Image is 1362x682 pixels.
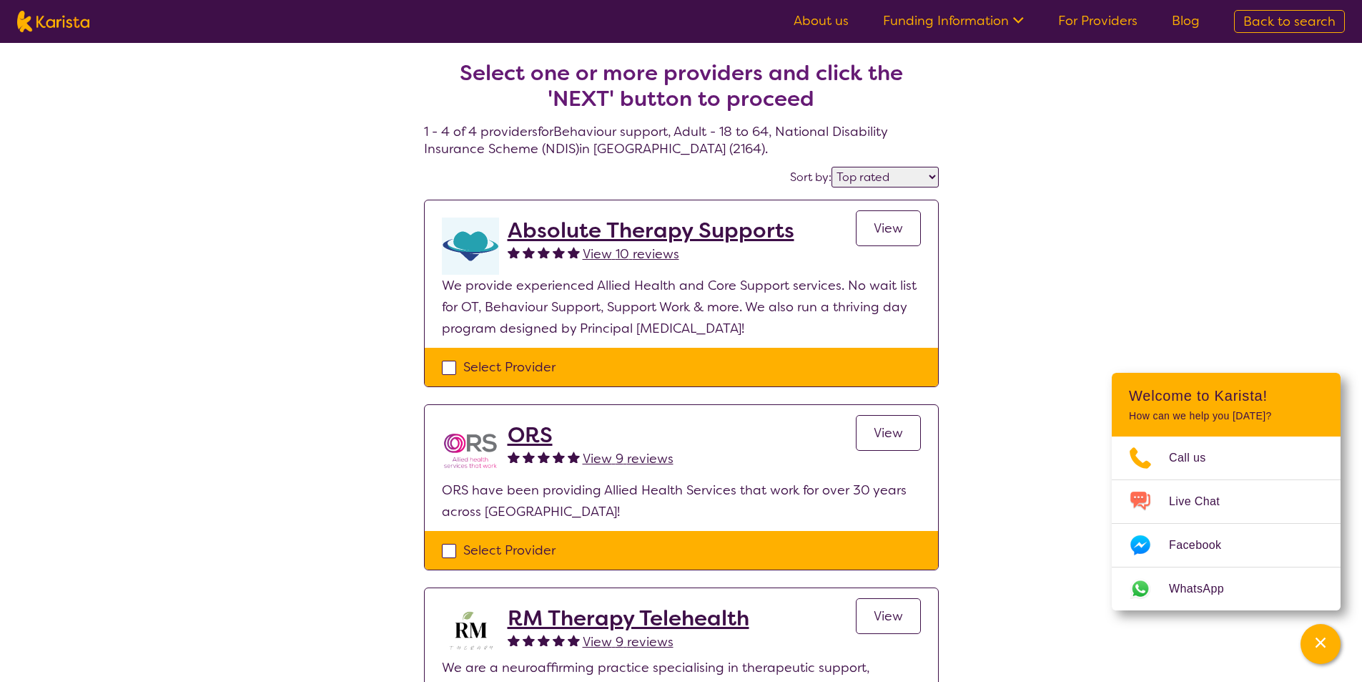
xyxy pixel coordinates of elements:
button: Channel Menu [1301,624,1341,664]
span: Facebook [1169,535,1238,556]
p: How can we help you [DATE]? [1129,410,1323,422]
img: fullstar [508,451,520,463]
img: fullstar [538,634,550,646]
span: View 9 reviews [583,633,673,651]
a: View 9 reviews [583,631,673,653]
ul: Choose channel [1112,437,1341,610]
a: Blog [1172,12,1200,29]
img: nspbnteb0roocrxnmwip.png [442,422,499,479]
a: View 9 reviews [583,448,673,469]
a: View [856,415,921,451]
a: View 10 reviews [583,243,679,265]
span: View [874,424,903,442]
a: RM Therapy Telehealth [508,605,749,631]
img: fullstar [538,246,550,258]
img: b3hjthhf71fnbidirs13.png [442,605,499,657]
h4: 1 - 4 of 4 providers for Behaviour support , Adult - 18 to 64 , National Disability Insurance Sch... [424,26,939,157]
img: fullstar [553,246,565,258]
img: otyvwjbtyss6nczvq3hf.png [442,218,499,275]
img: fullstar [553,451,565,463]
a: Funding Information [883,12,1024,29]
p: We provide experienced Allied Health and Core Support services. No wait list for OT, Behaviour Su... [442,275,921,339]
h2: Welcome to Karista! [1129,387,1323,404]
a: ORS [508,422,673,448]
span: View [874,220,903,237]
img: fullstar [523,246,535,258]
a: View [856,598,921,634]
img: fullstar [523,451,535,463]
img: fullstar [568,451,580,463]
span: Live Chat [1169,491,1237,512]
a: About us [794,12,849,29]
a: Back to search [1234,10,1345,33]
img: fullstar [538,451,550,463]
a: Web link opens in a new tab. [1112,567,1341,610]
span: Back to search [1243,13,1336,30]
img: Karista logo [17,11,89,32]
img: fullstar [523,634,535,646]
span: WhatsApp [1169,578,1241,600]
a: View [856,210,921,246]
span: Call us [1169,447,1223,469]
span: View 9 reviews [583,450,673,467]
img: fullstar [508,246,520,258]
img: fullstar [553,634,565,646]
label: Sort by: [790,170,831,185]
a: For Providers [1058,12,1138,29]
a: Absolute Therapy Supports [508,218,794,243]
div: Channel Menu [1112,373,1341,610]
p: ORS have been providing Allied Health Services that work for over 30 years across [GEOGRAPHIC_DATA]! [442,479,921,522]
h2: Select one or more providers and click the 'NEXT' button to proceed [441,60,922,112]
img: fullstar [568,634,580,646]
span: View 10 reviews [583,245,679,263]
span: View [874,608,903,625]
img: fullstar [508,634,520,646]
img: fullstar [568,246,580,258]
